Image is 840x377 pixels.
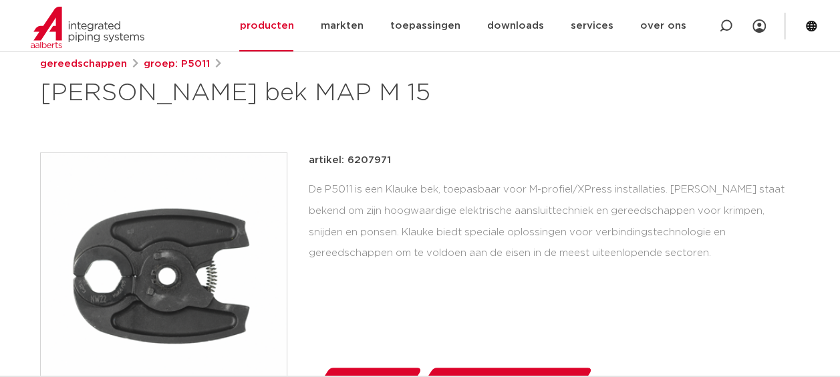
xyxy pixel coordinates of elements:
p: artikel: 6207971 [309,152,391,168]
a: gereedschappen [40,56,127,72]
a: groep: P5011 [144,56,210,72]
div: De P5011 is een Klauke bek, toepasbaar voor M-profiel/XPress installaties. [PERSON_NAME] staat be... [309,179,801,264]
h1: [PERSON_NAME] bek MAP M 15 [40,78,542,110]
